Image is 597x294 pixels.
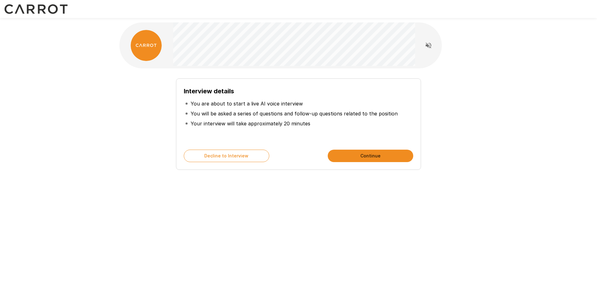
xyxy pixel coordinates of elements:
button: Read questions aloud [422,39,435,52]
img: carrot_logo.png [131,30,162,61]
p: Your interview will take approximately 20 minutes [191,120,310,127]
p: You will be asked a series of questions and follow-up questions related to the position [191,110,398,117]
p: You are about to start a live AI voice interview [191,100,303,107]
b: Interview details [184,87,234,95]
button: Continue [328,150,413,162]
button: Decline to Interview [184,150,269,162]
